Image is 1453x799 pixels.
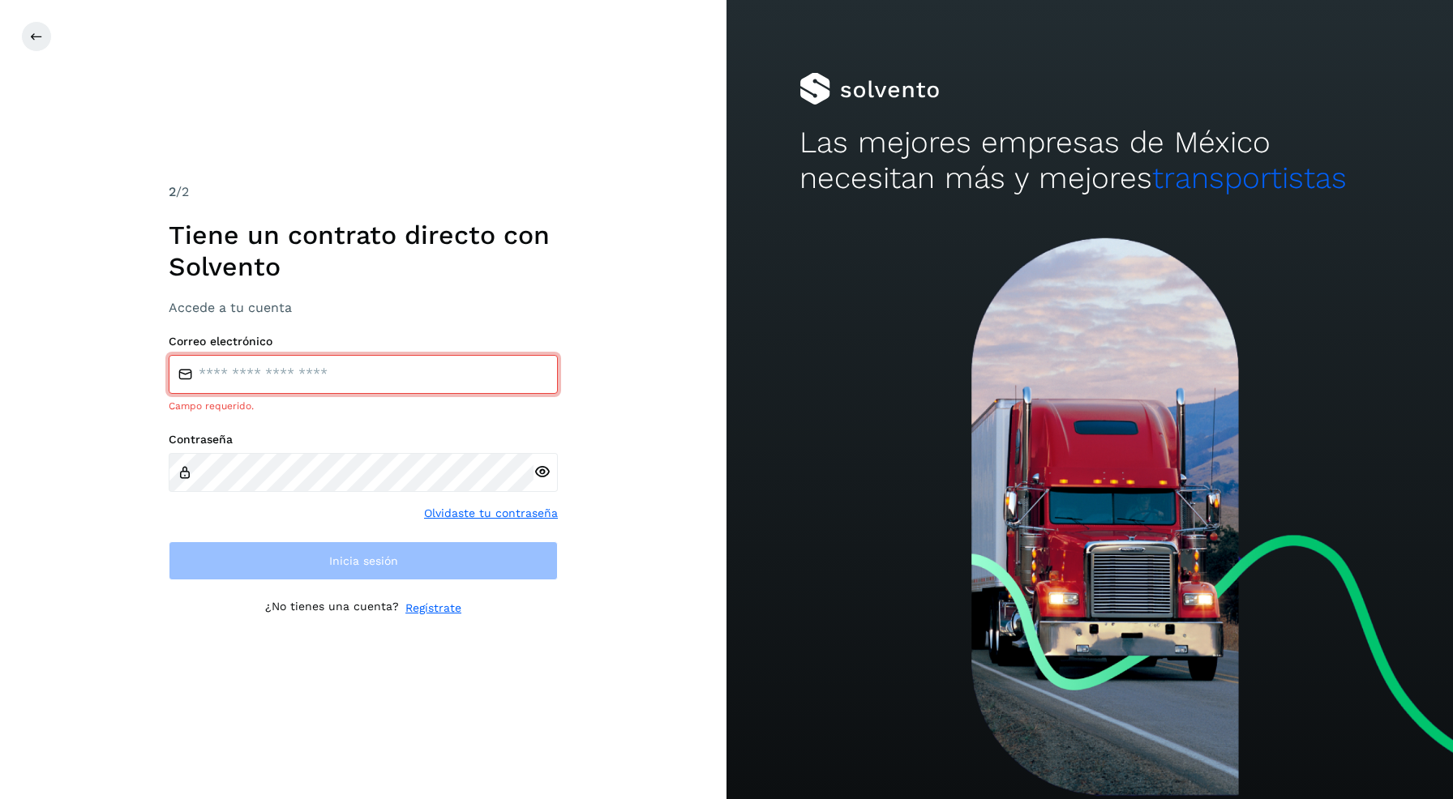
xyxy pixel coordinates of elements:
[169,300,558,315] h3: Accede a tu cuenta
[169,335,558,348] label: Correo electrónico
[329,555,398,566] span: Inicia sesión
[169,433,558,446] label: Contraseña
[265,600,399,617] p: ¿No tienes una cuenta?
[169,184,176,199] span: 2
[169,220,558,282] h1: Tiene un contrato directo con Solvento
[169,182,558,202] div: /2
[169,541,558,580] button: Inicia sesión
[405,600,461,617] a: Regístrate
[424,505,558,522] a: Olvidaste tu contraseña
[799,125,1381,197] h2: Las mejores empresas de México necesitan más y mejores
[1152,160,1347,195] span: transportistas
[169,399,558,413] div: Campo requerido.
